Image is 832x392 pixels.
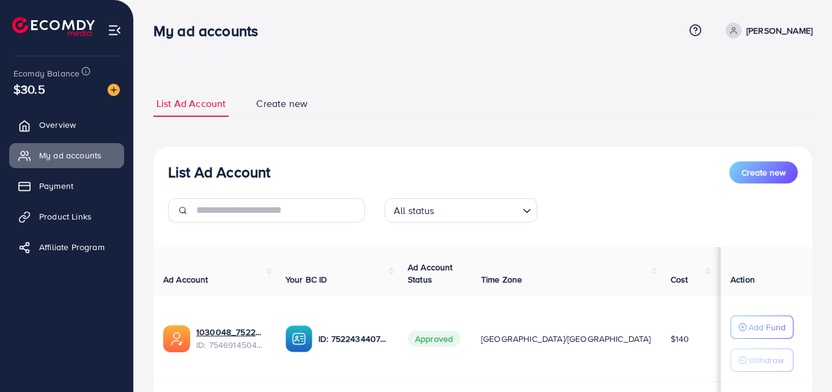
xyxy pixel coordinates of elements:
div: <span class='underline'>1030048_7522436945524654081_1757153410313</span></br>7546914504844771336 [196,326,266,351]
a: Product Links [9,204,124,229]
p: ID: 7522434407987298322 [318,331,388,346]
span: Payment [39,180,73,192]
span: My ad accounts [39,149,101,161]
a: Affiliate Program [9,235,124,259]
img: ic-ads-acc.e4c84228.svg [163,325,190,352]
span: Overview [39,119,76,131]
a: Overview [9,113,124,137]
p: [PERSON_NAME] [746,23,812,38]
span: Action [731,273,755,286]
span: Product Links [39,210,92,223]
h3: My ad accounts [153,22,268,40]
span: Create new [256,97,307,111]
a: Payment [9,174,124,198]
span: Approved [408,331,460,347]
h3: List Ad Account [168,163,270,181]
span: $30.5 [13,80,45,98]
span: Affiliate Program [39,241,105,253]
span: $140 [671,333,690,345]
span: Time Zone [481,273,522,286]
span: List Ad Account [156,97,226,111]
button: Create new [729,161,798,183]
p: Withdraw [748,353,784,368]
span: Your BC ID [285,273,328,286]
span: All status [391,202,437,220]
span: Ad Account Status [408,261,453,286]
span: ID: 7546914504844771336 [196,339,266,351]
a: 1030048_7522436945524654081_1757153410313 [196,326,266,338]
p: Add Fund [748,320,786,335]
img: ic-ba-acc.ded83a64.svg [285,325,312,352]
iframe: Chat [780,337,823,383]
span: Create new [742,166,786,179]
span: Ad Account [163,273,208,286]
button: Withdraw [731,349,793,372]
a: My ad accounts [9,143,124,168]
img: menu [108,23,122,37]
img: logo [12,17,95,36]
input: Search for option [438,199,518,220]
a: [PERSON_NAME] [721,23,812,39]
span: Ecomdy Balance [13,67,79,80]
div: Search for option [385,198,537,223]
span: Cost [671,273,688,286]
span: [GEOGRAPHIC_DATA]/[GEOGRAPHIC_DATA] [481,333,651,345]
img: image [108,84,120,96]
button: Add Fund [731,316,793,339]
